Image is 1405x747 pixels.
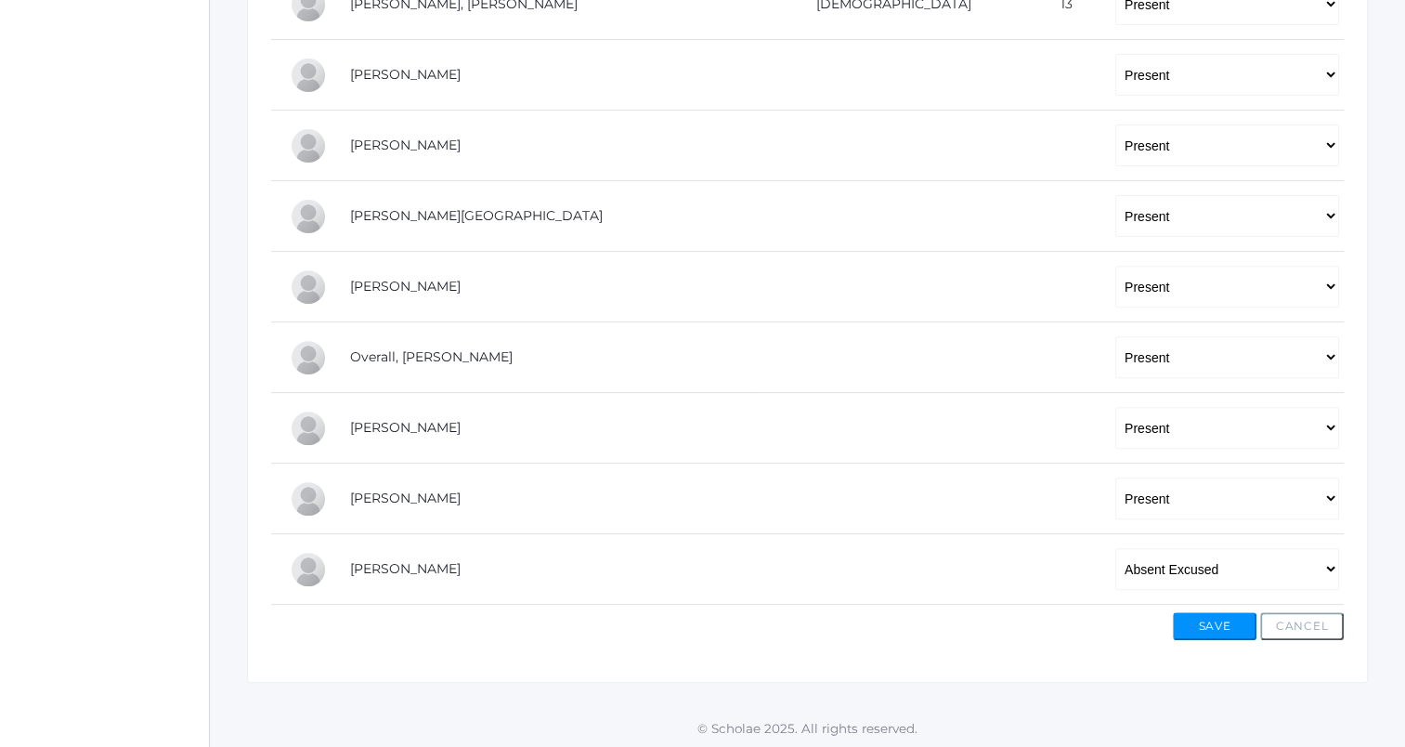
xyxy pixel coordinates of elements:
a: [PERSON_NAME] [350,490,461,506]
a: [PERSON_NAME] [350,278,461,295]
div: Austin Hill [290,198,327,235]
div: Rachel Hayton [290,127,327,164]
a: [PERSON_NAME] [350,419,461,436]
p: © Scholae 2025. All rights reserved. [210,719,1405,738]
a: [PERSON_NAME] [350,560,461,577]
div: LaRae Erner [290,57,327,94]
div: Marissa Myers [290,269,327,306]
a: [PERSON_NAME] [350,137,461,153]
div: Chris Overall [290,339,327,376]
a: [PERSON_NAME][GEOGRAPHIC_DATA] [350,207,603,224]
a: Overall, [PERSON_NAME] [350,348,513,365]
div: Olivia Puha [290,410,327,447]
a: [PERSON_NAME] [350,66,461,83]
div: Leah Vichinsky [290,551,327,588]
div: Emme Renz [290,480,327,518]
button: Save [1173,612,1256,640]
button: Cancel [1260,612,1344,640]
